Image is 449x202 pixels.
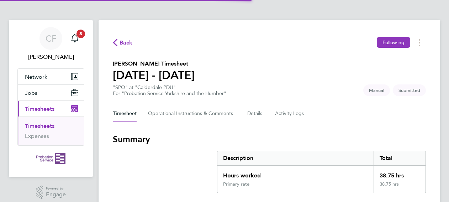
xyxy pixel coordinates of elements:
div: Hours worked [217,166,374,181]
h3: Summary [113,134,426,145]
div: Description [217,151,374,165]
span: This timesheet was manually created. [363,84,390,96]
button: Timesheets Menu [413,37,426,48]
span: Caterina Fagg [17,53,84,61]
div: Total [374,151,426,165]
span: Following [382,39,405,46]
span: Timesheets [25,105,54,112]
img: probationservice-logo-retina.png [36,153,65,164]
button: Details [247,105,264,122]
div: "SPO" at "Calderdale PDU" [113,84,226,97]
div: 38.75 hrs [374,181,426,193]
span: Jobs [25,89,37,96]
span: Engage [46,192,66,198]
button: Jobs [18,85,84,100]
button: Operational Instructions & Comments [148,105,236,122]
span: CF [46,34,57,43]
a: Timesheets [25,123,54,129]
span: Back [120,38,133,47]
button: Back [113,38,133,47]
a: 8 [68,27,82,50]
a: Go to home page [17,153,84,164]
h2: [PERSON_NAME] Timesheet [113,59,195,68]
nav: Main navigation [9,20,93,177]
div: Timesheets [18,116,84,145]
button: Activity Logs [275,105,305,122]
div: Summary [217,151,426,193]
div: Primary rate [223,181,249,187]
button: Timesheet [113,105,137,122]
button: Following [377,37,410,48]
a: Expenses [25,133,49,139]
span: Network [25,73,47,80]
a: CF[PERSON_NAME] [17,27,84,61]
h1: [DATE] - [DATE] [113,68,195,82]
button: Timesheets [18,101,84,116]
a: Powered byEngage [36,186,66,199]
button: Network [18,69,84,84]
span: This timesheet is Submitted. [393,84,426,96]
div: 38.75 hrs [374,166,426,181]
span: Powered by [46,186,66,192]
div: For "Probation Service Yorkshire and the Humber" [113,90,226,97]
span: 8 [76,30,85,38]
